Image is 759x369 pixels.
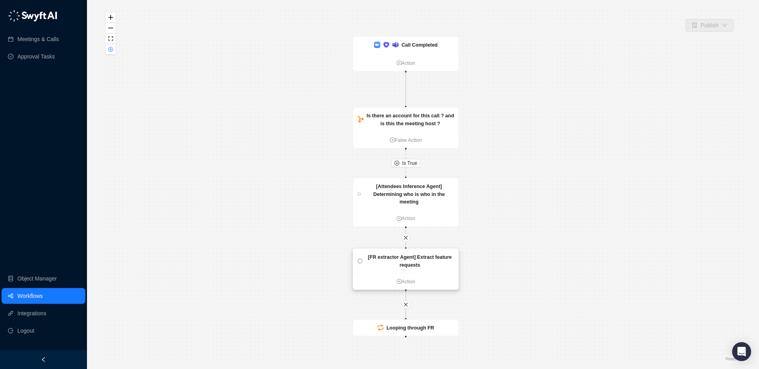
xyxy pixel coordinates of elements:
[402,42,438,47] strong: Call Completed
[41,357,46,362] span: left
[725,357,745,361] a: React Flow attribution
[353,59,459,67] a: Action
[17,49,55,64] a: Approval Tasks
[8,10,57,22] img: logo-05li4sbe.png
[106,44,116,55] button: close-circle
[403,235,408,240] span: close
[17,271,57,286] a: Object Manager
[357,192,361,196] img: logo-small-inverted-DW8HDUn_.png
[353,215,459,222] a: Action
[17,305,46,321] a: Integrations
[685,19,734,32] button: Publish
[373,183,445,205] strong: [Attendees Inference Agent] Determining who is who in the meeting
[108,47,113,52] span: close-circle
[353,36,459,72] div: Call Completedplus-circleAction
[353,107,459,149] div: Is there an account for this call ? and is this the meeting host ?plus-circleFalse Action
[732,342,751,361] div: Open Intercom Messenger
[395,160,400,166] span: close-circle
[353,136,459,144] a: False Action
[383,41,389,48] img: ix+ea6nV3o2uKgAAAABJRU5ErkJggg==
[17,288,43,304] a: Workflows
[391,159,420,167] button: Is True
[106,23,116,34] button: zoom out
[396,279,402,284] span: plus-circle
[402,159,417,167] span: Is True
[8,328,13,333] span: logout
[390,137,395,143] span: plus-circle
[396,216,402,221] span: plus-circle
[353,178,459,227] div: [Attendees Inference Agent] Determining who is who in the meetingplus-circleAction
[396,60,402,65] span: plus-circle
[353,319,459,336] div: Looping through FR
[403,302,408,307] span: close
[393,42,399,48] img: microsoft-teams-BZ5xE2bQ.png
[17,323,34,339] span: Logout
[17,31,59,47] a: Meetings & Calls
[357,258,363,264] img: logo-small-inverted-DW8HDUn_.png
[106,12,116,23] button: zoom in
[374,41,380,48] img: zoom-DkfWWZB2.png
[368,254,452,267] strong: [FR extractor Agent] Extract feature requests
[353,277,459,285] a: Action
[366,113,454,126] strong: Is there an account for this call ? and is this the meeting host ?
[106,34,116,44] button: fit view
[353,249,459,290] div: [FR extractor Agent] Extract feature requestsplus-circleAction
[387,325,434,330] strong: Looping through FR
